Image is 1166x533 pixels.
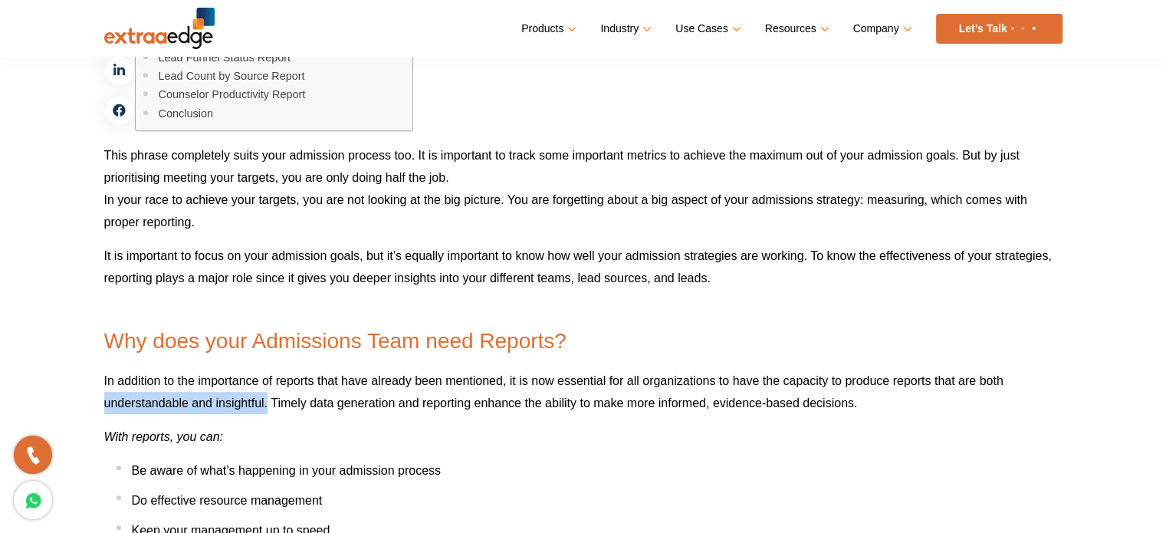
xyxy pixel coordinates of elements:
[159,67,305,85] a: Lead Count by Source Report
[104,149,1027,229] span: This phrase completely suits your admission process too. It is important to track some important ...
[936,14,1063,44] a: Let’s Talk
[765,18,826,40] a: Resources
[159,49,291,67] a: Lead Funnel Status Report
[104,329,567,353] span: Why does your Admissions Team need Reports?
[132,494,323,507] span: Do effective resource management
[600,18,649,40] a: Industry
[132,464,442,477] span: Be aware of what’s happening in your admission process
[104,249,1052,285] span: It is important to focus on your admission goals, but it’s equally important to know how well you...
[853,18,909,40] a: Company
[159,86,306,104] a: Counselor Productivity Report
[104,430,223,443] span: With reports, you can:
[104,95,135,126] a: facebook
[521,18,573,40] a: Products
[675,18,737,40] a: Use Cases
[104,55,135,86] a: linkedin
[159,105,213,123] a: Conclusion
[104,374,1003,410] span: In addition to the importance of reports that have already been mentioned, it is now essential fo...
